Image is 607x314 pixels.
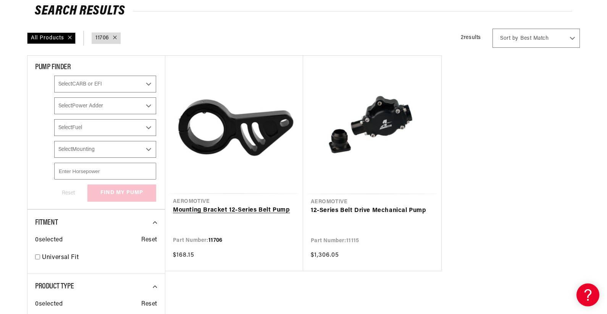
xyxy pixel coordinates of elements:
span: 0 selected [35,299,63,309]
span: 2 results [461,35,481,40]
span: Sort by [500,35,518,42]
a: Universal Fit [42,253,157,263]
a: Mounting Bracket 12-Series Belt Pump [173,206,295,215]
select: Mounting [54,141,156,158]
span: 0 selected [35,235,63,245]
select: Fuel [54,119,156,136]
span: Reset [141,299,157,309]
div: All Products [27,32,76,44]
select: Sort by [492,29,580,48]
span: Fitment [35,219,58,227]
a: 12-Series Belt Drive Mechanical Pump [311,206,434,216]
input: Enter Horsepower [54,163,156,180]
h2: Search Results [35,5,572,18]
span: Reset [141,235,157,245]
span: Product Type [35,283,74,290]
a: 11706 [95,34,109,42]
select: CARB or EFI [54,76,156,92]
select: Power Adder [54,97,156,114]
span: PUMP FINDER [35,63,71,71]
